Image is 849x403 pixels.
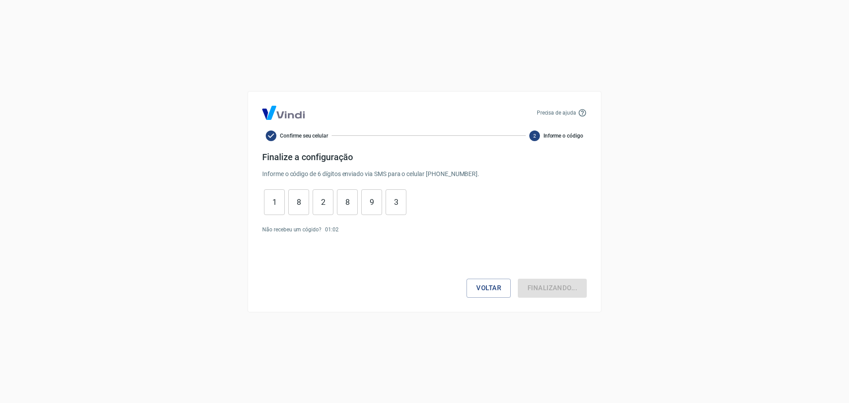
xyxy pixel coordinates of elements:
[537,109,576,117] p: Precisa de ajuda
[325,226,339,234] p: 01 : 02
[533,133,536,138] text: 2
[262,152,587,162] h4: Finalize a configuração
[262,226,321,234] p: Não recebeu um cógido?
[262,169,587,179] p: Informe o código de 6 dígitos enviado via SMS para o celular [PHONE_NUMBER] .
[280,132,328,140] span: Confirme seu celular
[467,279,511,297] button: Voltar
[543,132,583,140] span: Informe o código
[262,106,305,120] img: Logo Vind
